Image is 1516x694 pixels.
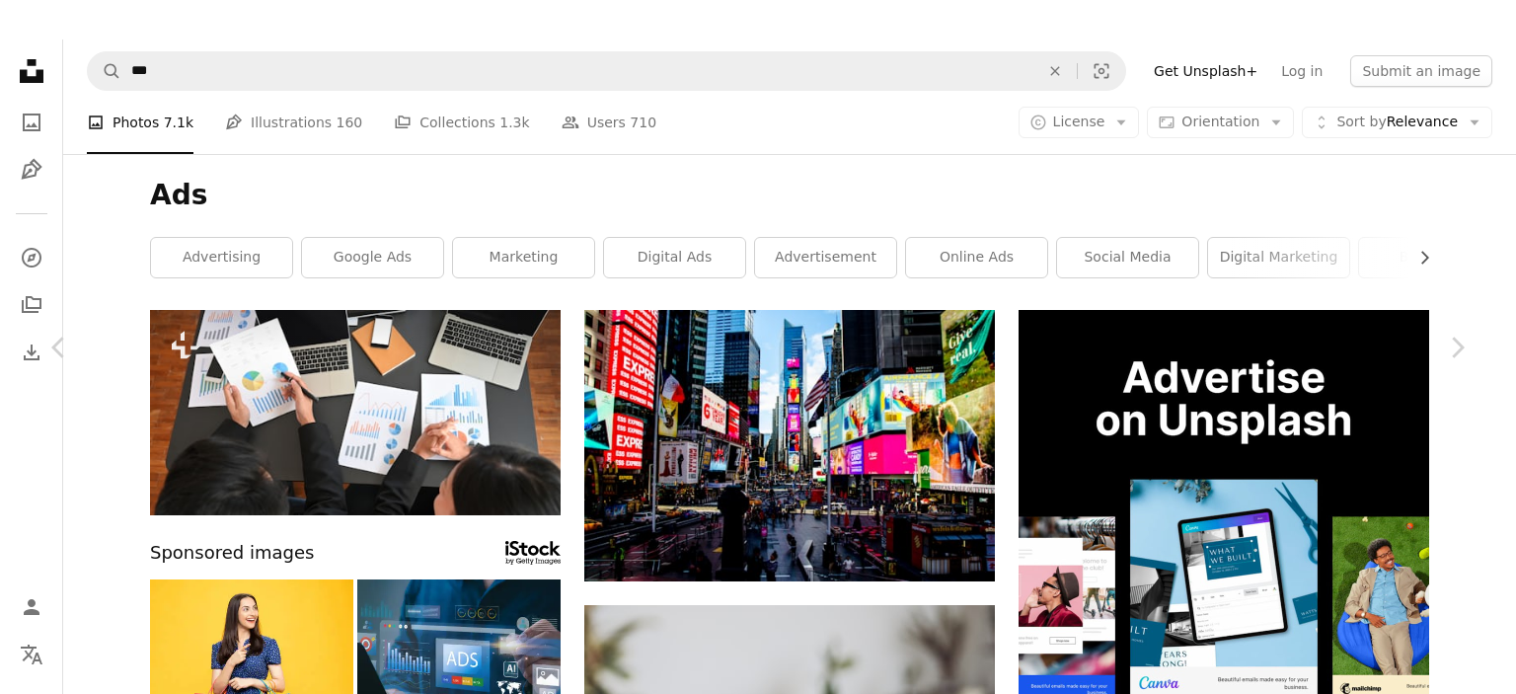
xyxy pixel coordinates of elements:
a: billboard [1359,238,1500,277]
a: social media [1057,238,1198,277]
h1: Ads [150,178,1429,213]
span: Relevance [1336,113,1458,132]
button: scroll list to the right [1406,238,1429,277]
a: Log in / Sign up [12,587,51,627]
a: Collections 1.3k [394,91,529,154]
span: Orientation [1181,114,1259,129]
span: 1.3k [499,112,529,133]
a: Photos [12,103,51,142]
a: Get Unsplash+ [1142,55,1269,87]
span: License [1053,114,1105,129]
a: digital ads [604,238,745,277]
button: Visual search [1078,52,1125,90]
button: Sort byRelevance [1302,107,1492,138]
a: Users 710 [562,91,656,154]
a: Explore [12,238,51,277]
a: marketing [453,238,594,277]
a: Log in [1269,55,1334,87]
img: group of people walking near high-rise buildings [584,310,995,581]
a: digital marketing [1208,238,1349,277]
button: Submit an image [1350,55,1492,87]
a: google ads [302,238,443,277]
button: Clear [1033,52,1077,90]
form: Find visuals sitewide [87,51,1126,91]
a: online ads [906,238,1047,277]
a: advertising [151,238,292,277]
a: Illustrations 160 [225,91,362,154]
a: Next [1398,253,1516,442]
a: group of people walking near high-rise buildings [584,436,995,454]
img: Top view of business executive people discussing about their business plan with computer laptop a... [150,310,561,515]
button: Search Unsplash [88,52,121,90]
span: Sponsored images [150,539,314,568]
a: advertisement [755,238,896,277]
button: Language [12,635,51,674]
a: Illustrations [12,150,51,190]
span: Sort by [1336,114,1386,129]
span: 160 [337,112,363,133]
a: Top view of business executive people discussing about their business plan with computer laptop a... [150,403,561,421]
button: Orientation [1147,107,1294,138]
span: 710 [630,112,656,133]
button: License [1019,107,1140,138]
a: Home — Unsplash [12,51,51,95]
